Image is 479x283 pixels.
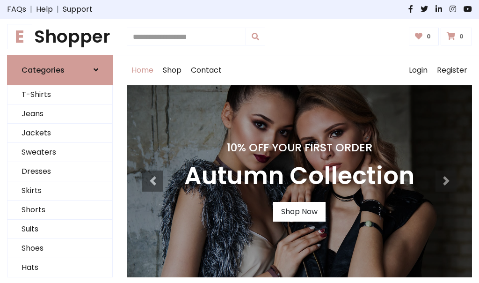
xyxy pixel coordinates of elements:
[404,55,432,85] a: Login
[7,104,112,124] a: Jeans
[7,201,112,220] a: Shorts
[432,55,472,85] a: Register
[7,162,112,181] a: Dresses
[186,55,226,85] a: Contact
[7,4,26,15] a: FAQs
[7,220,112,239] a: Suits
[441,28,472,45] a: 0
[7,24,32,49] span: E
[184,141,414,154] h4: 10% Off Your First Order
[273,202,326,222] a: Shop Now
[457,32,466,41] span: 0
[26,4,36,15] span: |
[127,55,158,85] a: Home
[7,85,112,104] a: T-Shirts
[409,28,439,45] a: 0
[184,162,414,191] h3: Autumn Collection
[158,55,186,85] a: Shop
[22,66,65,74] h6: Categories
[7,124,112,143] a: Jackets
[424,32,433,41] span: 0
[7,55,113,85] a: Categories
[7,26,113,47] a: EShopper
[63,4,93,15] a: Support
[53,4,63,15] span: |
[7,258,112,277] a: Hats
[7,143,112,162] a: Sweaters
[7,239,112,258] a: Shoes
[7,181,112,201] a: Skirts
[7,26,113,47] h1: Shopper
[36,4,53,15] a: Help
